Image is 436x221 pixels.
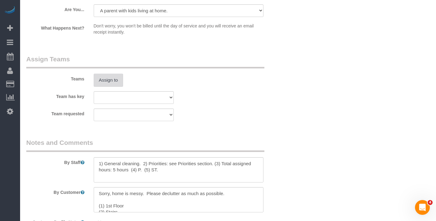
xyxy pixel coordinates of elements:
[26,55,264,68] legend: Assign Teams
[94,23,264,35] p: Don't worry, you won't be billed until the day of service and you will receive an email receipt i...
[26,138,264,152] legend: Notes and Comments
[94,74,123,87] button: Assign to
[22,74,89,82] label: Teams
[415,200,430,215] iframe: Intercom live chat
[22,91,89,100] label: Team has key
[22,157,89,166] label: By Staff
[22,187,89,195] label: By Customer
[22,4,89,13] label: Are You...
[4,6,16,15] img: Automaid Logo
[428,200,433,205] span: 4
[22,108,89,117] label: Team requested
[22,23,89,31] label: What Happens Next?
